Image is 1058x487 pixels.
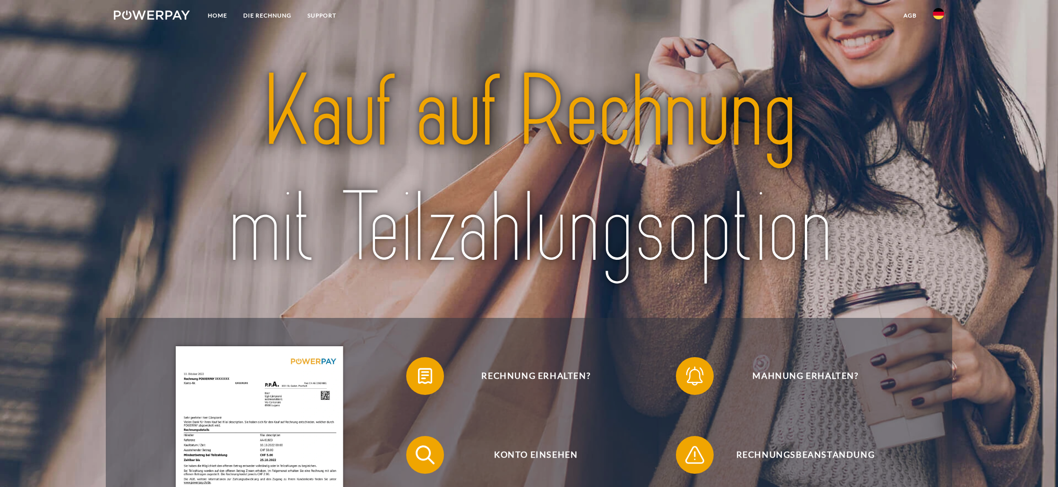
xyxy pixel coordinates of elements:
a: Home [200,7,235,24]
a: agb [896,7,925,24]
span: Konto einsehen [420,436,652,474]
button: Mahnung erhalten? [676,357,921,395]
img: qb_warning.svg [683,443,707,467]
span: Rechnung erhalten? [420,357,652,395]
img: qb_bell.svg [683,364,707,388]
img: qb_bill.svg [413,364,437,388]
a: SUPPORT [299,7,344,24]
img: title-powerpay_de.svg [155,49,903,292]
span: Rechnungsbeanstandung [690,436,921,474]
a: DIE RECHNUNG [235,7,299,24]
button: Rechnung erhalten? [406,357,652,395]
img: de [933,8,944,19]
img: logo-powerpay-white.svg [114,10,190,20]
button: Konto einsehen [406,436,652,474]
button: Rechnungsbeanstandung [676,436,921,474]
span: Mahnung erhalten? [690,357,921,395]
img: qb_search.svg [413,443,437,467]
